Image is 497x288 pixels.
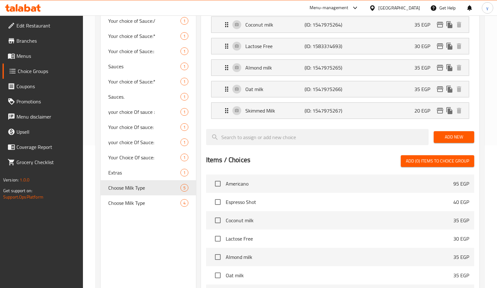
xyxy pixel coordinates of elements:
[101,28,196,44] div: Your choice of Sauce:*1
[226,235,453,242] span: Lactose Free
[211,232,224,245] span: Select choice
[305,64,344,71] p: (ID: 1547975265)
[454,20,464,29] button: delete
[180,47,188,55] div: Choices
[206,155,250,165] h2: Items / Choices
[414,85,435,93] p: 35 EGP
[245,21,305,28] p: Coconut milk
[211,103,469,119] div: Expand
[101,150,196,165] div: Your Choice Of sauce:1
[108,169,180,176] span: Extras
[406,157,469,165] span: Add (0) items to choice group
[108,93,180,101] span: Sauces.
[3,33,83,48] a: Branches
[108,108,180,116] span: your choice Of sauce :
[434,131,474,143] button: Add New
[108,154,180,161] span: Your Choice Of sauce:
[16,37,78,45] span: Branches
[16,158,78,166] span: Grocery Checklist
[181,185,188,191] span: 5
[101,195,196,211] div: Choose Milk Type4
[435,63,445,72] button: edit
[181,109,188,115] span: 1
[414,64,435,71] p: 35 EGP
[414,21,435,28] p: 35 EGP
[305,42,344,50] p: (ID: 1583374693)
[206,14,474,35] li: Expand
[101,135,196,150] div: your choice Of Sauce:1
[108,123,180,131] span: Your choice Of sauce:
[3,193,43,201] a: Support.OpsPlatform
[3,18,83,33] a: Edit Restaurant
[180,63,188,70] div: Choices
[180,108,188,116] div: Choices
[181,124,188,130] span: 1
[245,42,305,50] p: Lactose Free
[3,94,83,109] a: Promotions
[181,200,188,206] span: 4
[226,253,453,261] span: Almond milk
[20,176,29,184] span: 1.0.0
[16,143,78,151] span: Coverage Report
[453,217,469,224] p: 35 EGP
[101,180,196,195] div: Choose Milk Type5
[101,44,196,59] div: Your choice of Sauce::1
[16,22,78,29] span: Edit Restaurant
[108,47,180,55] span: Your choice of Sauce::
[211,177,224,190] span: Select choice
[245,85,305,93] p: Oat milk
[108,17,180,25] span: Your choice of Sauce:/
[101,74,196,89] div: Your choice of Sauce:*1
[401,155,474,167] button: Add (0) items to choice group
[3,139,83,155] a: Coverage Report
[445,20,454,29] button: duplicate
[3,176,19,184] span: Version:
[435,20,445,29] button: edit
[211,38,469,54] div: Expand
[310,4,349,12] div: Menu-management
[16,98,78,105] span: Promotions
[181,33,188,39] span: 1
[3,124,83,139] a: Upsell
[453,180,469,187] p: 95 EGP
[18,67,78,75] span: Choice Groups
[453,198,469,206] p: 40 EGP
[445,106,454,115] button: duplicate
[180,123,188,131] div: Choices
[3,109,83,124] a: Menu disclaimer
[180,138,188,146] div: Choices
[445,84,454,94] button: duplicate
[206,35,474,57] li: Expand
[180,199,188,207] div: Choices
[181,139,188,145] span: 1
[180,78,188,85] div: Choices
[206,78,474,100] li: Expand
[435,41,445,51] button: edit
[453,253,469,261] p: 35 EGP
[211,81,469,97] div: Expand
[445,63,454,72] button: duplicate
[181,48,188,54] span: 1
[226,198,453,206] span: Espresso Shot
[181,170,188,176] span: 1
[486,4,488,11] span: y
[453,272,469,279] p: 35 EGP
[181,155,188,161] span: 1
[211,17,469,33] div: Expand
[226,180,453,187] span: Americano
[305,21,344,28] p: (ID: 1547975264)
[414,42,435,50] p: 30 EGP
[16,83,78,90] span: Coupons
[180,32,188,40] div: Choices
[206,100,474,121] li: Expand
[211,214,224,227] span: Select choice
[226,217,453,224] span: Coconut milk
[454,41,464,51] button: delete
[101,165,196,180] div: Extras1
[3,79,83,94] a: Coupons
[180,184,188,192] div: Choices
[180,93,188,101] div: Choices
[108,199,180,207] span: Choose Milk Type
[378,4,420,11] div: [GEOGRAPHIC_DATA]
[3,187,32,195] span: Get support on:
